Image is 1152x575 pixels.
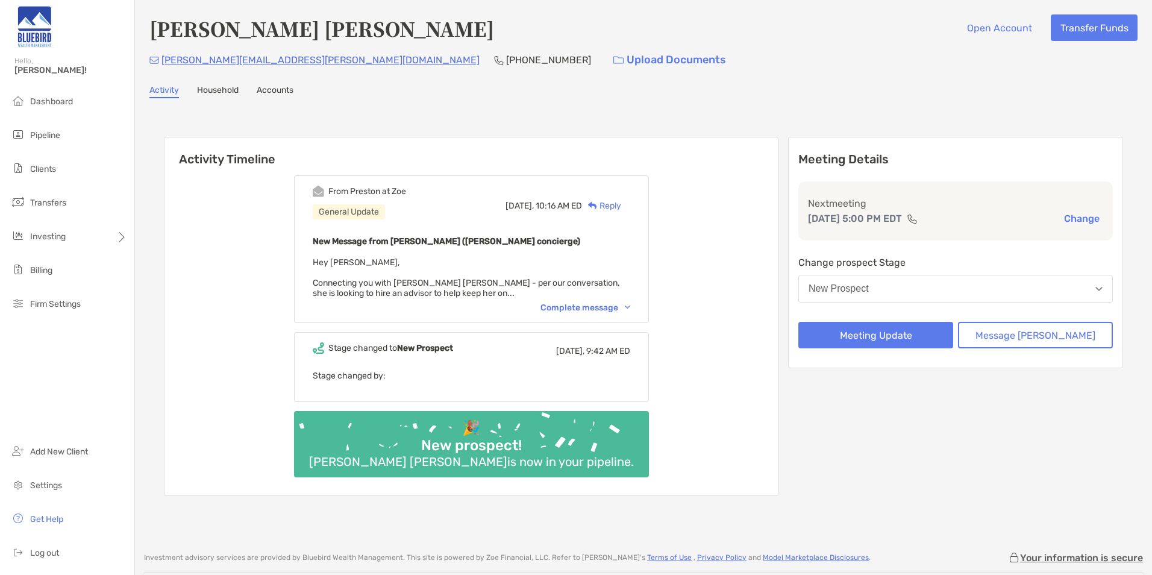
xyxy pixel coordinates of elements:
p: [PHONE_NUMBER] [506,52,591,68]
a: Terms of Use [647,553,692,562]
div: New Prospect [809,283,869,294]
img: Zoe Logo [14,5,54,48]
span: Log out [30,548,59,558]
h4: [PERSON_NAME] [PERSON_NAME] [149,14,494,42]
button: New Prospect [798,275,1113,303]
img: communication type [907,214,918,224]
img: clients icon [11,161,25,175]
div: [PERSON_NAME] [PERSON_NAME] is now in your pipeline. [304,454,639,469]
p: Investment advisory services are provided by Bluebird Wealth Management . This site is powered by... [144,553,871,562]
h6: Activity Timeline [164,137,778,166]
img: firm-settings icon [11,296,25,310]
span: [PERSON_NAME]! [14,65,127,75]
button: Message [PERSON_NAME] [958,322,1113,348]
div: From Preston at Zoe [328,186,406,196]
span: Billing [30,265,52,275]
a: Household [197,85,239,98]
img: investing icon [11,228,25,243]
span: [DATE], [556,346,584,356]
p: Your information is secure [1020,552,1143,564]
span: Pipeline [30,130,60,140]
img: get-help icon [11,511,25,526]
span: Dashboard [30,96,73,107]
div: General Update [313,204,385,219]
a: Privacy Policy [697,553,747,562]
p: Meeting Details [798,152,1113,167]
div: Reply [582,200,621,212]
img: transfers icon [11,195,25,209]
button: Change [1060,212,1103,225]
img: dashboard icon [11,93,25,108]
img: settings icon [11,477,25,492]
span: Add New Client [30,447,88,457]
a: Activity [149,85,179,98]
span: 9:42 AM ED [586,346,630,356]
div: Complete message [540,303,630,313]
img: Confetti [294,411,649,467]
img: Event icon [313,342,324,354]
img: Chevron icon [625,306,630,309]
img: logout icon [11,545,25,559]
img: button icon [613,56,624,64]
div: Stage changed to [328,343,453,353]
p: Stage changed by: [313,368,630,383]
img: Open dropdown arrow [1095,287,1103,291]
b: New Message from [PERSON_NAME] ([PERSON_NAME] concierge) [313,236,580,247]
a: Accounts [257,85,293,98]
a: Upload Documents [606,47,734,73]
span: Settings [30,480,62,491]
span: Clients [30,164,56,174]
span: Hey [PERSON_NAME], Connecting you with [PERSON_NAME] [PERSON_NAME] - per our conversation, she is... [313,257,619,298]
span: Firm Settings [30,299,81,309]
p: [PERSON_NAME][EMAIL_ADDRESS][PERSON_NAME][DOMAIN_NAME] [161,52,480,68]
span: [DATE], [506,201,534,211]
img: pipeline icon [11,127,25,142]
span: Investing [30,231,66,242]
span: 10:16 AM ED [536,201,582,211]
img: Event icon [313,186,324,197]
p: Next meeting [808,196,1103,211]
p: Change prospect Stage [798,255,1113,270]
span: Get Help [30,514,63,524]
button: Meeting Update [798,322,953,348]
img: Reply icon [588,202,597,210]
img: Email Icon [149,57,159,64]
img: add_new_client icon [11,444,25,458]
button: Open Account [957,14,1041,41]
a: Model Marketplace Disclosures [763,553,869,562]
span: Transfers [30,198,66,208]
div: New prospect! [416,437,527,454]
p: [DATE] 5:00 PM EDT [808,211,902,226]
b: New Prospect [397,343,453,353]
img: billing icon [11,262,25,277]
div: 🎉 [457,419,485,437]
button: Transfer Funds [1051,14,1138,41]
img: Phone Icon [494,55,504,65]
